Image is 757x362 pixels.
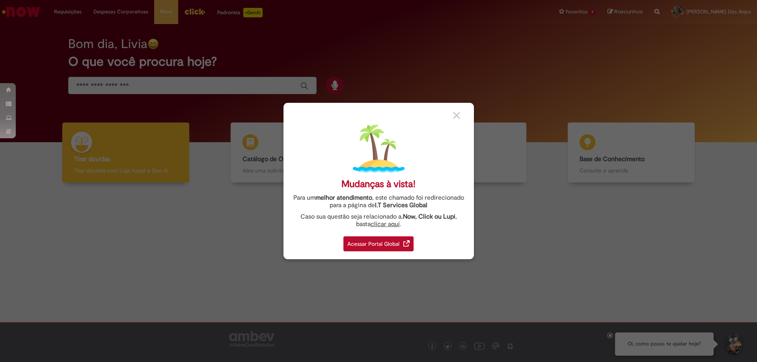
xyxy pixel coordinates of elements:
img: close_button_grey.png [453,112,460,119]
a: clicar aqui [371,216,400,228]
div: Acessar Portal Global [343,236,414,251]
strong: melhor atendimento [315,194,372,202]
div: Caso sua questão seja relacionado a , basta . [289,213,468,228]
strong: .Now, Click ou Lupi [401,213,455,221]
a: I.T Services Global [375,197,427,209]
div: Mudanças à vista! [341,178,416,190]
a: Acessar Portal Global [343,232,414,251]
div: Para um , este chamado foi redirecionado para a página de [289,194,468,209]
img: island.png [353,123,405,175]
img: redirect_link.png [403,240,410,247]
